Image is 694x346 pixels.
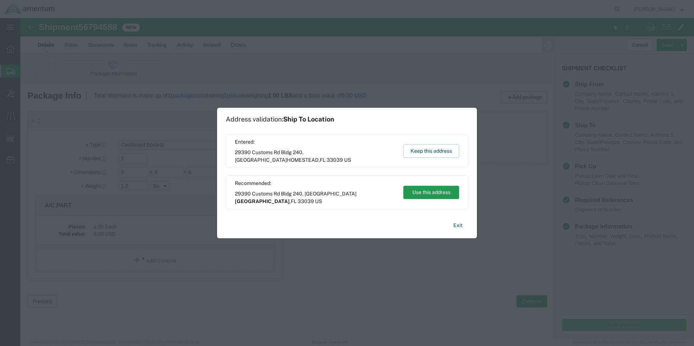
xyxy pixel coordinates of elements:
span: FL [320,157,326,163]
span: FL [291,198,297,204]
span: Ship To Location [283,115,334,123]
span: Recommended: [235,180,396,187]
span: US [315,198,322,204]
span: 29390 Customs Rd Bldg 240, [GEOGRAPHIC_DATA] , [235,190,396,205]
span: [GEOGRAPHIC_DATA] [235,198,290,204]
button: Exit [448,219,468,232]
h1: Address validation: [226,115,334,123]
span: HOMESTEAD [287,157,319,163]
span: 29390 Customs Rd Bldg 240, [GEOGRAPHIC_DATA] , [235,149,396,164]
button: Keep this address [403,144,459,158]
span: 33039 [298,198,314,204]
button: Use this address [403,186,459,199]
span: US [344,157,351,163]
span: Entered: [235,138,396,146]
span: 33039 [327,157,343,163]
